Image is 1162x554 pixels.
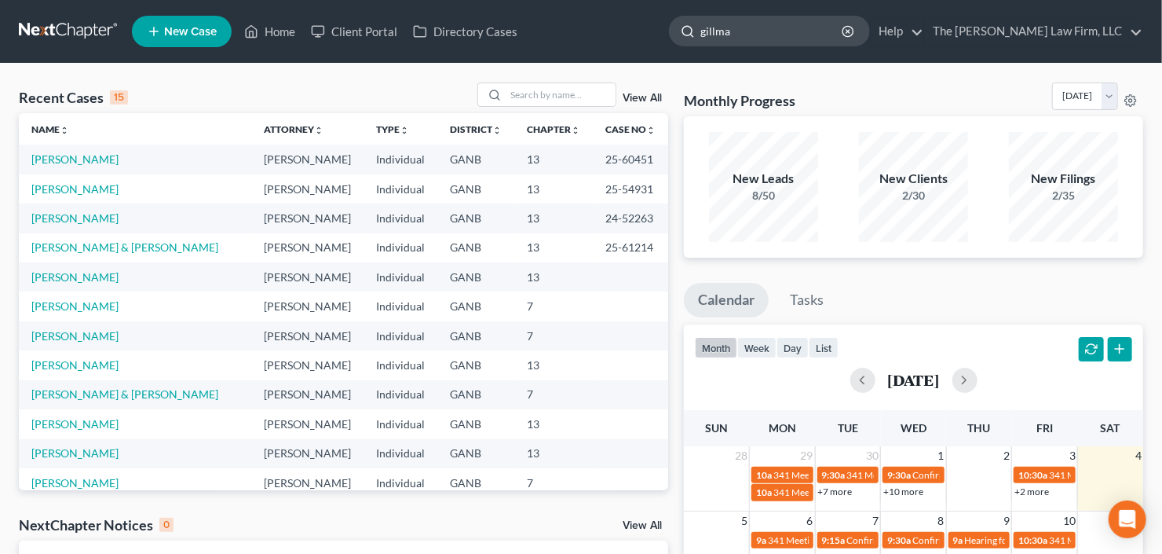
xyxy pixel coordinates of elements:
td: Individual [364,409,437,438]
div: 8/50 [709,188,819,204]
td: [PERSON_NAME] [251,145,364,174]
td: Individual [364,468,437,497]
input: Search by name... [700,17,844,46]
span: 5 [740,512,749,530]
div: 15 [110,90,128,105]
td: [PERSON_NAME] [251,233,364,262]
td: [PERSON_NAME] [251,350,364,380]
td: [PERSON_NAME] [251,262,364,292]
span: Wed [901,421,926,435]
span: 9:15a [822,534,846,546]
td: Individual [364,233,437,262]
i: unfold_more [492,126,502,135]
td: 13 [514,262,593,292]
span: Mon [769,421,796,435]
div: New Leads [709,170,819,188]
div: Open Intercom Messenger [1109,501,1146,538]
span: 9a [756,534,766,546]
td: GANB [437,292,514,321]
td: GANB [437,468,514,497]
td: Individual [364,380,437,409]
td: GANB [437,145,514,174]
td: 13 [514,350,593,380]
a: [PERSON_NAME] [31,211,119,225]
a: [PERSON_NAME] [31,476,119,490]
a: Case Nounfold_more [605,123,656,135]
td: GANB [437,233,514,262]
a: Directory Cases [405,17,525,46]
button: day [776,337,809,358]
td: [PERSON_NAME] [251,292,364,321]
a: [PERSON_NAME] [31,329,119,343]
div: Recent Cases [19,88,128,107]
button: list [809,337,839,358]
span: New Case [164,26,217,38]
span: 10:30a [1018,534,1047,546]
td: Individual [364,439,437,468]
a: View All [623,93,662,104]
span: 9:30a [887,534,911,546]
div: 0 [159,518,174,532]
i: unfold_more [646,126,656,135]
a: [PERSON_NAME] & [PERSON_NAME] [31,240,218,254]
a: Chapterunfold_more [527,123,580,135]
td: GANB [437,262,514,292]
a: [PERSON_NAME] [31,358,119,372]
a: +7 more [818,486,853,497]
td: 25-61214 [593,233,668,262]
span: 8 [937,512,946,530]
span: 9a [953,534,963,546]
td: [PERSON_NAME] [251,439,364,468]
input: Search by name... [506,83,616,106]
td: 13 [514,409,593,438]
span: 1 [937,446,946,465]
td: 13 [514,174,593,204]
i: unfold_more [571,126,580,135]
td: 13 [514,145,593,174]
div: New Filings [1009,170,1119,188]
span: 341 Meeting for [PERSON_NAME] [768,534,909,546]
td: 24-52263 [593,204,668,233]
span: 2 [1002,446,1011,465]
td: Individual [364,350,437,380]
a: The [PERSON_NAME] Law Firm, LLC [925,17,1142,46]
td: GANB [437,350,514,380]
span: 10 [1062,512,1077,530]
a: Typeunfold_more [376,123,409,135]
span: Sun [705,421,728,435]
a: [PERSON_NAME] [31,417,119,431]
a: Calendar [684,283,769,317]
td: GANB [437,409,514,438]
a: Attorneyunfold_more [264,123,323,135]
a: Nameunfold_more [31,123,69,135]
span: 9 [1002,512,1011,530]
a: Client Portal [303,17,405,46]
span: 9:30a [887,469,911,481]
span: Tue [838,421,858,435]
div: NextChapter Notices [19,515,174,534]
div: 2/35 [1009,188,1119,204]
td: 13 [514,439,593,468]
a: [PERSON_NAME] [31,182,119,196]
span: 30 [864,446,880,465]
td: [PERSON_NAME] [251,174,364,204]
td: [PERSON_NAME] [251,321,364,350]
td: Individual [364,262,437,292]
span: 9:30a [822,469,846,481]
td: GANB [437,439,514,468]
td: Individual [364,292,437,321]
td: Individual [364,145,437,174]
h3: Monthly Progress [684,91,795,110]
a: Help [871,17,923,46]
td: 13 [514,233,593,262]
td: 7 [514,292,593,321]
a: [PERSON_NAME] [31,299,119,313]
span: Fri [1036,421,1053,435]
a: +2 more [1014,486,1049,497]
i: unfold_more [314,126,323,135]
i: unfold_more [60,126,69,135]
td: GANB [437,204,514,233]
span: 341 Meeting for [PERSON_NAME] [847,469,988,481]
span: 7 [871,512,880,530]
td: 7 [514,380,593,409]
